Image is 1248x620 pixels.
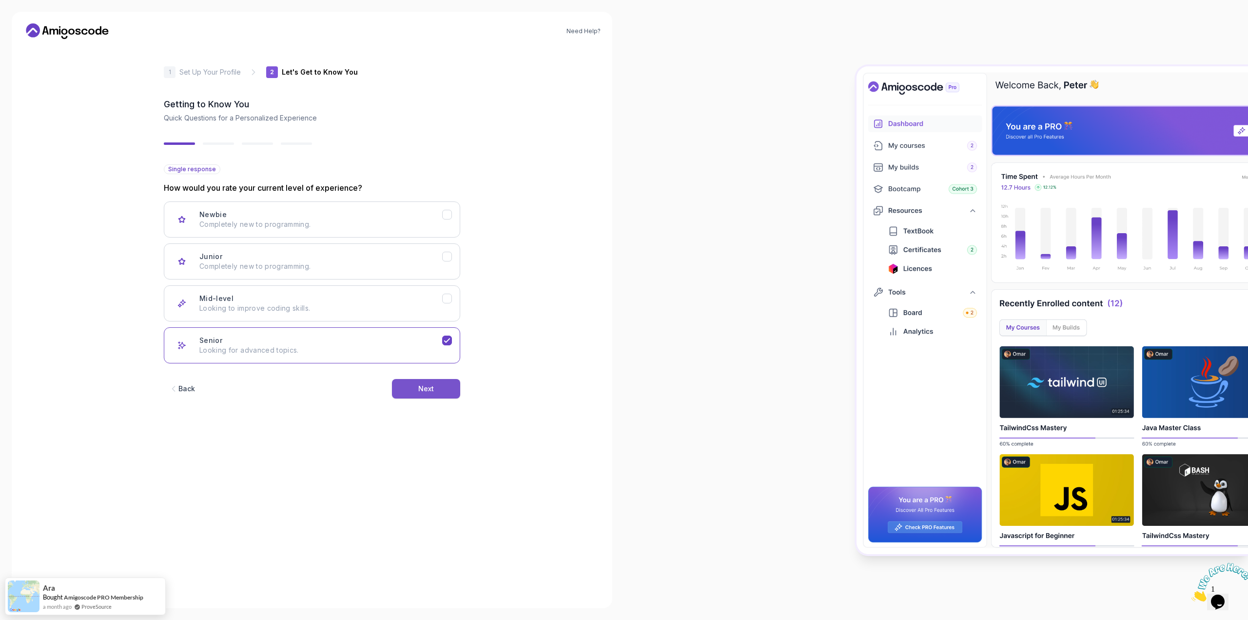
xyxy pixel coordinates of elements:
span: a month ago [43,602,72,611]
button: Back [164,379,200,399]
p: How would you rate your current level of experience? [164,182,460,194]
a: Need Help? [566,27,601,35]
button: Mid-level [164,285,460,321]
p: 1 [169,69,171,75]
h3: Newbie [199,210,227,220]
span: 1 [4,4,8,12]
h2: Getting to Know You [164,98,460,111]
div: Back [178,384,195,394]
button: Newbie [164,201,460,238]
button: Senior [164,327,460,363]
p: Let's Get to Know You [282,67,358,77]
img: Chat attention grabber [4,4,64,42]
a: Amigoscode PRO Membership [64,594,143,601]
h3: Senior [199,336,222,345]
h3: Junior [199,252,222,261]
p: Completely new to programming. [199,261,442,271]
p: Quick Questions for a Personalized Experience [164,113,460,123]
div: Next [418,384,434,394]
p: 2 [270,69,274,75]
img: Amigoscode Dashboard [857,66,1248,554]
p: Completely new to programming. [199,220,442,229]
button: Junior [164,243,460,280]
span: Single response [168,165,216,173]
h3: Mid-level [199,294,234,303]
a: ProveSource [81,602,112,611]
iframe: chat widget [1188,559,1248,605]
p: Set Up Your Profile [179,67,241,77]
img: provesource social proof notification image [8,580,39,612]
button: Next [392,379,460,399]
a: Home link [23,23,111,39]
p: Looking to improve coding skills. [199,303,442,313]
span: Ara [43,584,55,592]
p: Looking for advanced topics. [199,345,442,355]
span: Bought [43,593,63,601]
